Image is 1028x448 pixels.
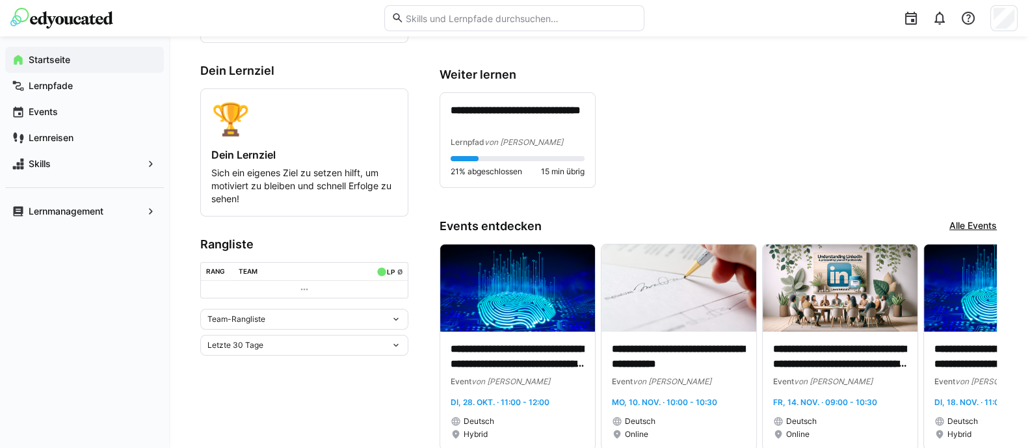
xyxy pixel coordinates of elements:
[451,166,522,177] span: 21% abgeschlossen
[387,268,395,276] div: LP
[451,397,549,407] span: Di, 28. Okt. · 11:00 - 12:00
[612,376,633,386] span: Event
[404,12,637,24] input: Skills und Lernpfade durchsuchen…
[786,416,817,427] span: Deutsch
[397,265,402,276] a: ø
[773,397,877,407] span: Fr, 14. Nov. · 09:00 - 10:30
[207,314,265,324] span: Team-Rangliste
[484,137,563,147] span: von [PERSON_NAME]
[200,64,408,78] h3: Dein Lernziel
[464,429,488,440] span: Hybrid
[207,340,263,350] span: Letzte 30 Tage
[947,416,978,427] span: Deutsch
[451,376,471,386] span: Event
[763,244,917,332] img: image
[451,137,484,147] span: Lernpfad
[947,429,971,440] span: Hybrid
[601,244,756,332] img: image
[949,219,997,233] a: Alle Events
[211,148,397,161] h4: Dein Lernziel
[206,267,225,275] div: Rang
[633,376,711,386] span: von [PERSON_NAME]
[794,376,873,386] span: von [PERSON_NAME]
[211,166,397,205] p: Sich ein eigenes Ziel zu setzen hilft, um motiviert zu bleiben und schnell Erfolge zu sehen!
[239,267,257,275] div: Team
[612,397,717,407] span: Mo, 10. Nov. · 10:00 - 10:30
[625,416,655,427] span: Deutsch
[440,244,595,332] img: image
[200,237,408,252] h3: Rangliste
[773,376,794,386] span: Event
[934,376,955,386] span: Event
[440,219,542,233] h3: Events entdecken
[541,166,585,177] span: 15 min übrig
[786,429,810,440] span: Online
[211,99,397,138] div: 🏆
[625,429,648,440] span: Online
[440,68,997,82] h3: Weiter lernen
[471,376,550,386] span: von [PERSON_NAME]
[464,416,494,427] span: Deutsch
